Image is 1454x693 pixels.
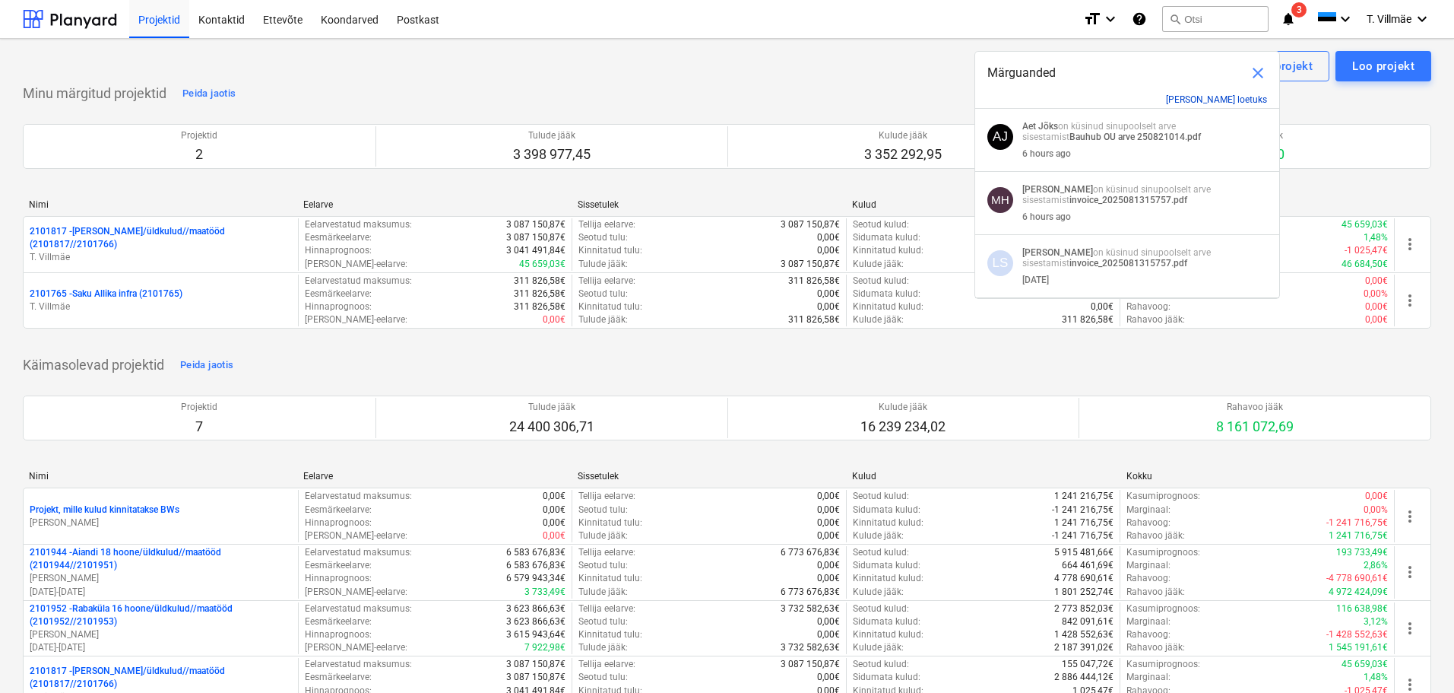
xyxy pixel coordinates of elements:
p: Sidumata kulud : [853,231,920,244]
p: Eelarvestatud maksumus : [305,546,412,559]
p: Kasumiprognoos : [1126,602,1200,615]
strong: Aet Jõks [1022,121,1058,132]
p: 0,00€ [817,572,840,585]
p: Sidumata kulud : [853,504,920,517]
p: 0,00€ [817,490,840,503]
p: 4 778 690,61€ [1054,572,1113,585]
p: Projektid [181,129,217,142]
div: Peida jaotis [182,85,236,103]
div: [DATE] [1022,275,1049,285]
p: Seotud kulud : [853,275,909,288]
p: 3 087 150,87€ [506,231,565,244]
div: 6 hours ago [1022,148,1071,159]
p: 6 773 676,83€ [781,586,840,599]
p: 45 659,03€ [519,258,565,271]
p: 0,00€ [817,244,840,257]
p: Seotud tulu : [578,671,628,684]
p: Projektid [181,401,217,414]
p: 3 087 150,87€ [781,218,840,231]
div: 6 hours ago [1022,211,1071,222]
div: Eelarve [303,471,565,482]
p: Sidumata kulud : [853,615,920,628]
p: 311 826,58€ [514,275,565,288]
p: 3 087 150,87€ [506,658,565,671]
p: 2 886 444,12€ [1054,671,1113,684]
p: 2101817 - [PERSON_NAME]/üldkulud//maatööd (2101817//2101766) [30,665,292,691]
p: 2101765 - Saku Allika infra (2101765) [30,288,182,300]
p: T. Villmäe [30,300,292,313]
span: close [1249,64,1267,82]
p: 3 733,49€ [524,586,565,599]
p: [PERSON_NAME]-eelarve : [305,258,407,271]
p: Seotud tulu : [578,615,628,628]
p: on küsinud sinupoolselt arve sisestamist [1022,247,1234,269]
p: 0,00€ [817,529,840,542]
p: 0,00€ [1091,300,1113,313]
p: Sidumata kulud : [853,288,920,300]
p: 2 773 852,03€ [1054,602,1113,615]
p: Minu märgitud projektid [23,84,166,103]
div: 2101765 -Saku Allika infra (2101765)T. Villmäe [30,288,292,313]
div: Kulud [852,471,1114,482]
p: 3 615 943,64€ [506,628,565,641]
p: Seotud tulu : [578,288,628,300]
p: Kasumiprognoos : [1126,658,1200,671]
p: Kinnitatud tulu : [578,300,642,313]
button: [PERSON_NAME] loetuks [1166,94,1267,105]
p: Rahavoog : [1126,572,1170,585]
p: Eesmärkeelarve : [305,615,372,628]
p: Rahavoo jääk : [1126,529,1185,542]
span: more_vert [1401,235,1419,253]
button: Peida jaotis [179,81,239,106]
p: Hinnaprognoos : [305,300,372,313]
strong: invoice_2025081315757.pdf [1069,258,1187,269]
p: Projekt, mille kulud kinnitatakse BWs [30,504,179,517]
p: Tulude jääk : [578,529,628,542]
p: 116 638,98€ [1336,602,1388,615]
p: Eesmärkeelarve : [305,288,372,300]
i: notifications [1281,10,1296,28]
div: 2101944 -Aiandi 18 hoone/üldkulud//maatööd (2101944//2101951)[PERSON_NAME][DATE]-[DATE] [30,546,292,599]
p: 3 732 582,63€ [781,641,840,654]
p: 5 915 481,66€ [1054,546,1113,559]
p: [DATE] - [DATE] [30,641,292,654]
p: 0,00€ [1365,275,1388,288]
span: more_vert [1401,563,1419,581]
p: Kulude jääk : [853,641,904,654]
p: 1 241 716,75€ [1054,517,1113,529]
p: 0,00€ [817,559,840,572]
p: 2 187 391,02€ [1054,641,1113,654]
p: Eesmärkeelarve : [305,671,372,684]
p: 0,00€ [543,529,565,542]
p: 3,12% [1364,615,1388,628]
strong: Bauhub OU arve 250821014.pdf [1069,132,1201,142]
p: Tulude jääk [509,401,594,414]
p: 2 [181,145,217,164]
div: Projekt, mille kulud kinnitatakse BWs[PERSON_NAME] [30,504,292,529]
p: Tellija eelarve : [578,490,635,503]
p: Tulude jääk : [578,641,628,654]
p: 1 241 216,75€ [1054,490,1113,503]
p: Kulude jääk [864,129,942,142]
p: on küsinud sinupoolselt arve sisestamist [1022,184,1234,205]
p: Eesmärkeelarve : [305,231,372,244]
p: Rahavoo jääk : [1126,586,1185,599]
p: 3 087 150,87€ [506,218,565,231]
p: Seotud kulud : [853,658,909,671]
p: Seotud kulud : [853,218,909,231]
button: Otsi [1162,6,1269,32]
p: Eelarvestatud maksumus : [305,218,412,231]
p: 3 041 491,84€ [506,244,565,257]
p: 0,00€ [543,313,565,326]
p: Kinnitatud tulu : [578,572,642,585]
p: -1 025,47€ [1345,244,1388,257]
div: 2101952 -Rabaküla 16 hoone/üldkulud//maatööd (2101952//2101953)[PERSON_NAME][DATE]-[DATE] [30,602,292,655]
p: 0,00€ [543,517,565,529]
p: 193 733,49€ [1336,546,1388,559]
p: 3 398 977,45 [513,145,591,164]
p: 0,00€ [1365,313,1388,326]
span: MH [991,193,1009,206]
div: Märt Hanson [987,187,1013,213]
p: Eelarvestatud maksumus : [305,275,412,288]
p: 46 684,50€ [1342,258,1388,271]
